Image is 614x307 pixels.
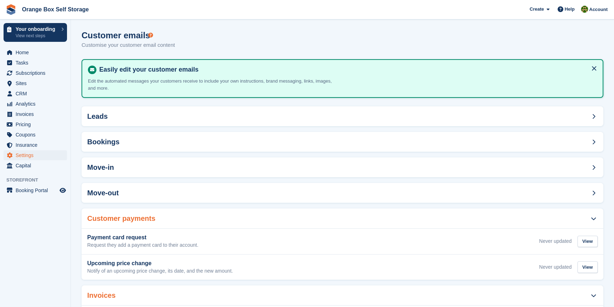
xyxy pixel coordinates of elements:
span: Analytics [16,99,58,109]
span: Sites [16,78,58,88]
a: menu [4,150,67,160]
span: Booking Portal [16,185,58,195]
span: Tasks [16,58,58,68]
h2: Move-in [87,163,114,172]
div: View [577,261,598,273]
p: View next steps [16,33,58,39]
p: Edit the automated messages your customers receive to include your own instructions, brand messag... [88,78,336,91]
h4: Easily edit your customer emails [96,66,597,74]
a: Upcoming price change Notify of an upcoming price change, its date, and the new amount. Never upd... [82,255,603,280]
a: menu [4,140,67,150]
img: stora-icon-8386f47178a22dfd0bd8f6a31ec36ba5ce8667c1dd55bd0f319d3a0aa187defe.svg [6,4,16,15]
span: Pricing [16,119,58,129]
h2: Bookings [87,138,119,146]
a: menu [4,119,67,129]
a: menu [4,109,67,119]
h1: Customer emails [82,30,175,40]
h3: Upcoming price change [87,260,233,267]
span: Help [565,6,575,13]
div: Tooltip anchor [147,32,154,38]
a: Payment card request Request they add a payment card to their account. Never updated View [82,229,603,254]
a: menu [4,161,67,171]
a: menu [4,89,67,99]
h2: Leads [87,112,108,121]
h2: Move-out [87,189,119,197]
div: Never updated [539,238,572,245]
a: menu [4,185,67,195]
h2: Invoices [87,291,116,300]
h3: Payment card request [87,234,199,241]
h2: Customer payments [87,214,155,223]
span: Create [530,6,544,13]
p: Request they add a payment card to their account. [87,242,199,249]
a: Your onboarding View next steps [4,23,67,42]
a: menu [4,48,67,57]
a: menu [4,99,67,109]
span: Coupons [16,130,58,140]
a: Orange Box Self Storage [19,4,92,15]
div: Never updated [539,263,572,271]
a: menu [4,68,67,78]
p: Your onboarding [16,27,58,32]
span: Invoices [16,109,58,119]
span: Insurance [16,140,58,150]
span: CRM [16,89,58,99]
a: Preview store [58,186,67,195]
span: Subscriptions [16,68,58,78]
span: Home [16,48,58,57]
div: View [577,236,598,247]
img: SARAH T [581,6,588,13]
a: menu [4,78,67,88]
a: menu [4,130,67,140]
a: menu [4,58,67,68]
p: Customise your customer email content [82,41,175,49]
span: Settings [16,150,58,160]
p: Notify of an upcoming price change, its date, and the new amount. [87,268,233,274]
span: Account [589,6,608,13]
span: Storefront [6,177,71,184]
span: Capital [16,161,58,171]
